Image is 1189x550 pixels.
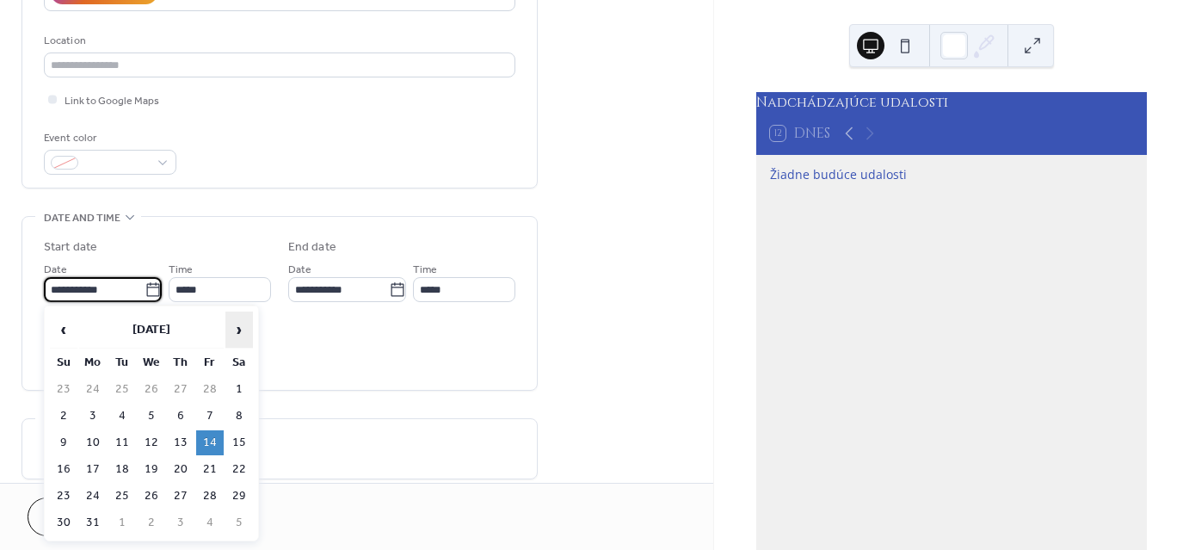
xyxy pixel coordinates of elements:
[79,484,107,509] td: 24
[196,457,224,482] td: 21
[196,430,224,455] td: 14
[288,238,336,256] div: End date
[108,484,136,509] td: 25
[196,404,224,429] td: 7
[108,377,136,402] td: 25
[28,497,133,536] button: Cancel
[138,510,165,535] td: 2
[167,377,194,402] td: 27
[225,484,253,509] td: 29
[196,484,224,509] td: 28
[167,350,194,375] th: Th
[79,404,107,429] td: 3
[167,510,194,535] td: 3
[288,261,311,279] span: Date
[50,484,77,509] td: 23
[196,510,224,535] td: 4
[196,350,224,375] th: Fr
[44,261,67,279] span: Date
[770,165,1133,183] div: Žiadne budúce udalosti
[50,457,77,482] td: 16
[226,312,252,347] span: ›
[79,510,107,535] td: 31
[225,350,253,375] th: Sa
[50,430,77,455] td: 9
[225,510,253,535] td: 5
[50,404,77,429] td: 2
[225,430,253,455] td: 15
[65,92,159,110] span: Link to Google Maps
[756,92,1147,113] div: Nadchádzajúce udalosti
[225,377,253,402] td: 1
[138,484,165,509] td: 26
[108,457,136,482] td: 18
[50,510,77,535] td: 30
[44,129,173,147] div: Event color
[138,377,165,402] td: 26
[413,261,437,279] span: Time
[108,404,136,429] td: 4
[225,457,253,482] td: 22
[51,312,77,347] span: ‹
[108,430,136,455] td: 11
[167,404,194,429] td: 6
[138,350,165,375] th: We
[50,377,77,402] td: 23
[44,32,512,50] div: Location
[79,377,107,402] td: 24
[44,209,120,227] span: Date and time
[138,404,165,429] td: 5
[225,404,253,429] td: 8
[167,457,194,482] td: 20
[44,238,97,256] div: Start date
[50,350,77,375] th: Su
[196,377,224,402] td: 28
[108,350,136,375] th: Tu
[108,510,136,535] td: 1
[79,457,107,482] td: 17
[167,430,194,455] td: 13
[167,484,194,509] td: 27
[79,312,224,349] th: [DATE]
[169,261,193,279] span: Time
[138,430,165,455] td: 12
[79,350,107,375] th: Mo
[138,457,165,482] td: 19
[79,430,107,455] td: 10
